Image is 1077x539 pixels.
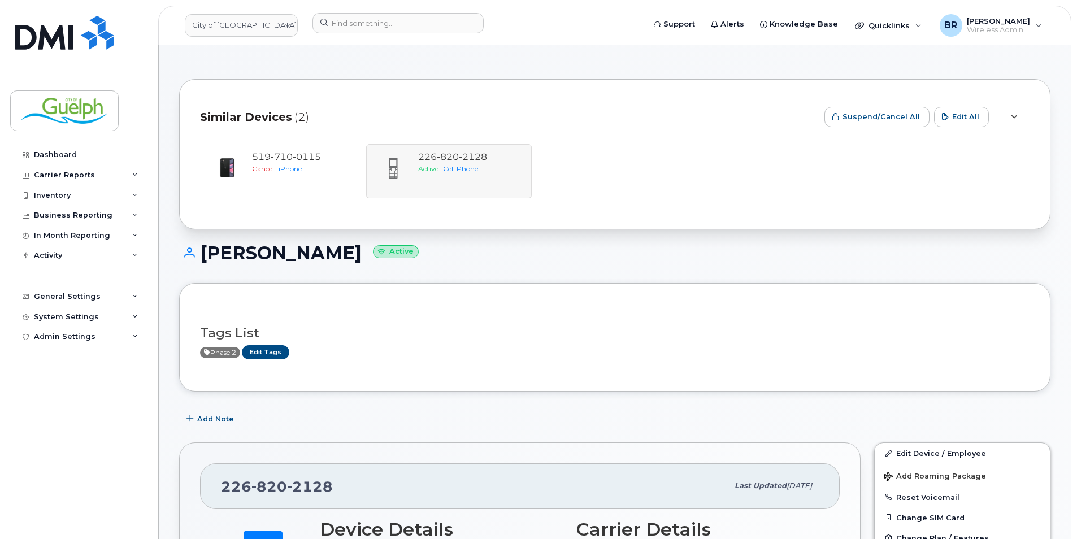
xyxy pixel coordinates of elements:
img: iPhone_11.jpg [216,157,238,179]
button: Change SIM Card [875,507,1050,528]
span: 0115 [293,151,321,162]
span: Active [200,347,240,358]
span: Similar Devices [200,109,292,125]
button: Suspend/Cancel All [824,107,930,127]
small: Active [373,245,419,258]
span: Suspend/Cancel All [843,111,920,122]
h3: Tags List [200,326,1030,340]
h1: [PERSON_NAME] [179,243,1050,263]
a: Edit Device / Employee [875,443,1050,463]
button: Reset Voicemail [875,487,1050,507]
span: 519 [252,151,321,162]
span: [DATE] [787,481,812,490]
button: Edit All [934,107,989,127]
button: Add Roaming Package [875,464,1050,487]
span: Last updated [735,481,787,490]
a: Edit Tags [242,345,289,359]
span: iPhone [279,164,302,173]
span: (2) [294,109,309,125]
span: Add Roaming Package [884,472,986,483]
a: 5197100115CanceliPhone [207,151,359,190]
span: Cancel [252,164,274,173]
span: Add Note [197,414,234,424]
span: 226 [221,478,333,495]
span: Edit All [952,111,979,122]
span: 820 [251,478,287,495]
button: Add Note [179,408,244,429]
span: 710 [271,151,293,162]
span: 2128 [287,478,333,495]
